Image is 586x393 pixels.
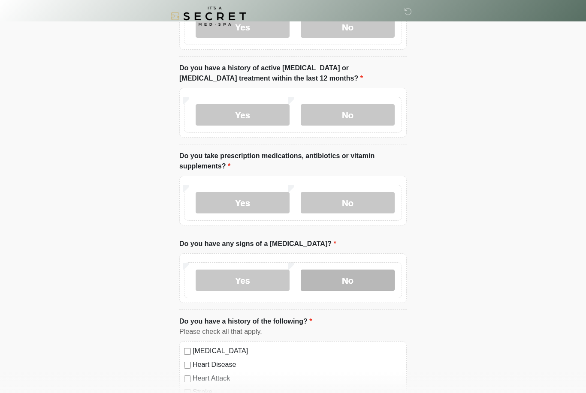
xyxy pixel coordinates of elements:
[193,373,402,384] label: Heart Attack
[301,104,395,126] label: No
[196,270,290,291] label: Yes
[179,63,407,84] label: Do you have a history of active [MEDICAL_DATA] or [MEDICAL_DATA] treatment within the last 12 mon...
[184,362,191,369] input: Heart Disease
[184,375,191,382] input: Heart Attack
[179,151,407,171] label: Do you take prescription medications, antibiotics or vitamin supplements?
[301,192,395,213] label: No
[193,360,402,370] label: Heart Disease
[179,239,336,249] label: Do you have any signs of a [MEDICAL_DATA]?
[301,270,395,291] label: No
[179,327,407,337] div: Please check all that apply.
[193,346,402,356] label: [MEDICAL_DATA]
[184,348,191,355] input: [MEDICAL_DATA]
[171,6,246,26] img: It's A Secret Med Spa Logo
[196,192,290,213] label: Yes
[179,316,312,327] label: Do you have a history of the following?
[196,104,290,126] label: Yes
